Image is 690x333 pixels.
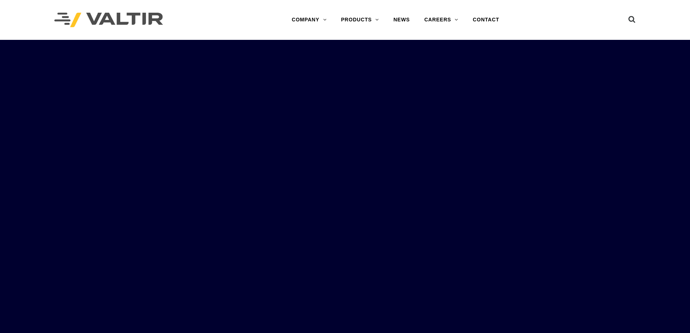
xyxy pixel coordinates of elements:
a: NEWS [386,13,417,27]
img: Valtir [54,13,163,28]
a: COMPANY [284,13,334,27]
a: CONTACT [465,13,506,27]
a: CAREERS [417,13,465,27]
a: PRODUCTS [334,13,386,27]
